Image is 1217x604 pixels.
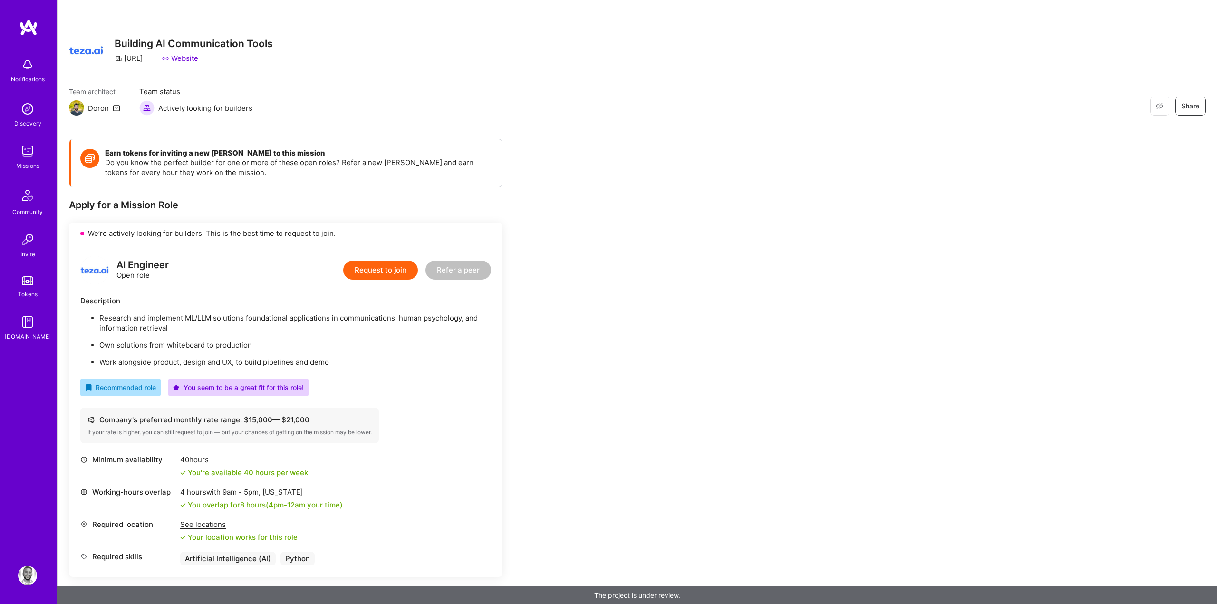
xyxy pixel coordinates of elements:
img: Community [16,184,39,207]
div: Apply for a Mission Role [69,199,502,211]
button: Share [1175,97,1206,116]
h3: Building AI Communication Tools [115,38,273,49]
span: Share [1181,101,1199,111]
img: Token icon [80,149,99,168]
div: Minimum availability [80,455,175,465]
p: Research and implement ML/LLM solutions foundational applications in communications, human psycho... [99,313,491,333]
img: tokens [22,276,33,285]
div: If your rate is higher, you can still request to join — but your chances of getting on the missio... [87,429,372,436]
a: User Avatar [16,566,39,585]
i: icon Clock [80,456,87,463]
span: 9am - 5pm , [221,487,262,497]
img: Actively looking for builders [139,100,155,116]
div: You seem to be a great fit for this role! [173,382,304,392]
div: [DOMAIN_NAME] [5,331,51,341]
img: User Avatar [18,566,37,585]
div: You overlap for 8 hours ( your time) [188,500,343,510]
a: Website [162,53,198,63]
img: discovery [18,99,37,118]
i: icon Mail [113,104,120,112]
div: The project is under review. [57,586,1217,604]
i: icon Location [80,521,87,528]
div: Notifications [11,74,45,84]
p: Work alongside product, design and UX, to build pipelines and demo [99,357,491,367]
i: icon Check [180,470,186,476]
i: icon Tag [80,553,87,560]
i: icon Check [180,535,186,540]
div: Invite [20,249,35,259]
i: icon RecommendedBadge [85,384,92,391]
img: Invite [18,230,37,249]
i: icon PurpleStar [173,384,180,391]
i: icon World [80,488,87,496]
div: 40 hours [180,455,308,465]
div: You're available 40 hours per week [180,468,308,477]
img: logo [80,256,109,284]
img: teamwork [18,142,37,161]
div: Community [12,207,43,217]
div: Required location [80,519,175,529]
div: Company's preferred monthly rate range: $ 15,000 — $ 21,000 [87,415,372,425]
i: icon EyeClosed [1156,102,1163,110]
div: Working-hours overlap [80,487,175,497]
span: 4pm - 12am [269,500,305,509]
button: Refer a peer [425,261,491,280]
i: icon CompanyGray [115,55,122,62]
div: Artificial Intelligence (AI) [180,552,276,565]
div: Your location works for this role [180,532,298,542]
span: Actively looking for builders [158,103,252,113]
span: Team status [139,87,252,97]
button: Request to join [343,261,418,280]
p: Do you know the perfect builder for one or more of these open roles? Refer a new [PERSON_NAME] an... [105,157,493,177]
h4: Earn tokens for inviting a new [PERSON_NAME] to this mission [105,149,493,157]
div: [URL] [115,53,143,63]
div: AI Engineer [116,260,169,270]
div: Required skills [80,552,175,562]
p: Own solutions from whiteboard to production [99,340,491,350]
div: See locations [180,519,298,529]
img: bell [18,55,37,74]
div: 4 hours with [US_STATE] [180,487,343,497]
div: Recommended role [85,382,156,392]
img: Team Architect [69,100,84,116]
div: Missions [16,161,39,171]
img: logo [19,19,38,36]
i: icon Check [180,502,186,508]
i: icon Cash [87,416,95,423]
img: guide book [18,312,37,331]
div: Discovery [14,118,41,128]
img: Company Logo [69,33,103,68]
div: We’re actively looking for builders. This is the best time to request to join. [69,223,502,244]
div: Python [280,552,315,565]
span: Team architect [69,87,120,97]
div: Open role [116,260,169,280]
div: Description [80,296,491,306]
div: Doron [88,103,109,113]
div: Tokens [18,289,38,299]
